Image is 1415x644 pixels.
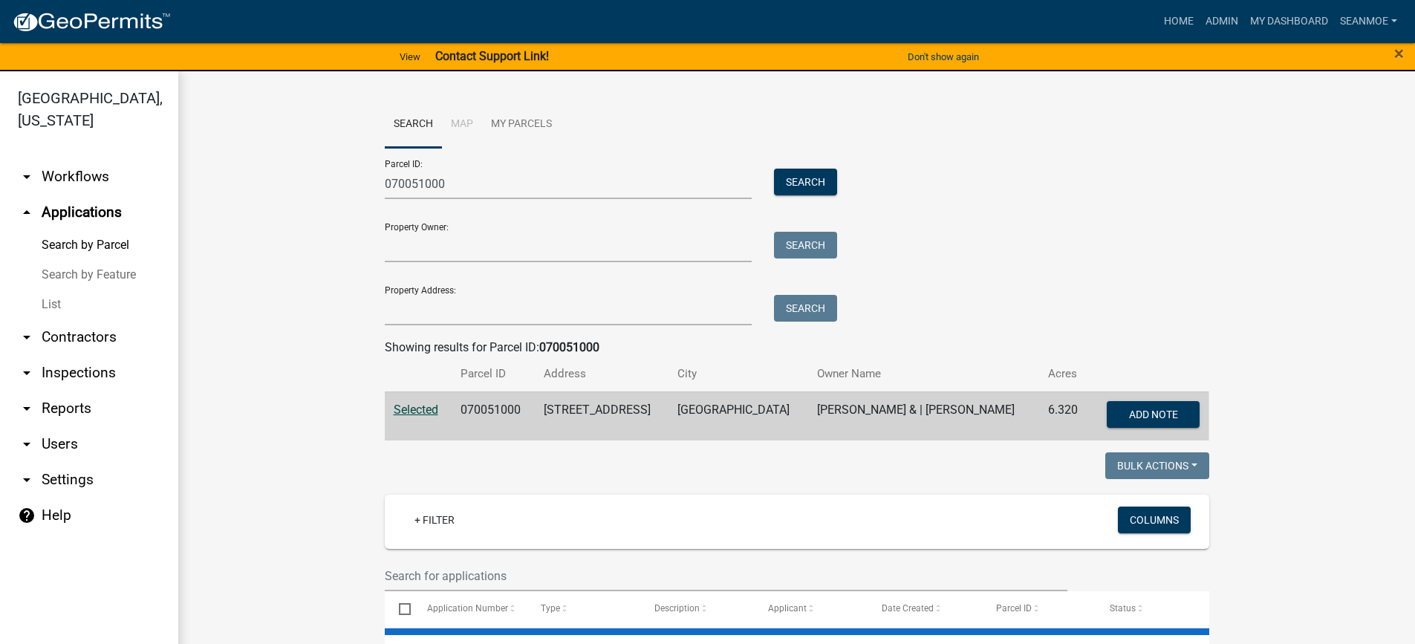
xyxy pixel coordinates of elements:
[18,364,36,382] i: arrow_drop_down
[808,391,1039,440] td: [PERSON_NAME] & | [PERSON_NAME]
[385,101,442,149] a: Search
[452,357,536,391] th: Parcel ID
[385,339,1209,357] div: Showing results for Parcel ID:
[394,45,426,69] a: View
[754,591,868,627] datatable-header-cell: Applicant
[1334,7,1403,36] a: SeanMoe
[1039,391,1090,440] td: 6.320
[385,561,1068,591] input: Search for applications
[482,101,561,149] a: My Parcels
[669,391,808,440] td: [GEOGRAPHIC_DATA]
[1105,452,1209,479] button: Bulk Actions
[902,45,985,69] button: Don't show again
[640,591,754,627] datatable-header-cell: Description
[527,591,640,627] datatable-header-cell: Type
[413,591,527,627] datatable-header-cell: Application Number
[1118,507,1191,533] button: Columns
[385,591,413,627] datatable-header-cell: Select
[981,591,1095,627] datatable-header-cell: Parcel ID
[435,49,549,63] strong: Contact Support Link!
[535,391,669,440] td: [STREET_ADDRESS]
[1394,43,1404,64] span: ×
[1394,45,1404,62] button: Close
[541,603,560,614] span: Type
[882,603,934,614] span: Date Created
[1244,7,1334,36] a: My Dashboard
[1129,408,1178,420] span: Add Note
[654,603,700,614] span: Description
[394,403,438,417] a: Selected
[18,328,36,346] i: arrow_drop_down
[539,340,599,354] strong: 070051000
[452,391,536,440] td: 070051000
[427,603,508,614] span: Application Number
[774,295,837,322] button: Search
[535,357,669,391] th: Address
[774,232,837,258] button: Search
[1107,401,1200,428] button: Add Note
[18,507,36,524] i: help
[669,357,808,391] th: City
[868,591,981,627] datatable-header-cell: Date Created
[808,357,1039,391] th: Owner Name
[18,168,36,186] i: arrow_drop_down
[403,507,466,533] a: + Filter
[18,204,36,221] i: arrow_drop_up
[18,435,36,453] i: arrow_drop_down
[996,603,1032,614] span: Parcel ID
[18,400,36,417] i: arrow_drop_down
[768,603,807,614] span: Applicant
[1110,603,1136,614] span: Status
[18,471,36,489] i: arrow_drop_down
[1095,591,1209,627] datatable-header-cell: Status
[774,169,837,195] button: Search
[1158,7,1200,36] a: Home
[1039,357,1090,391] th: Acres
[1200,7,1244,36] a: Admin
